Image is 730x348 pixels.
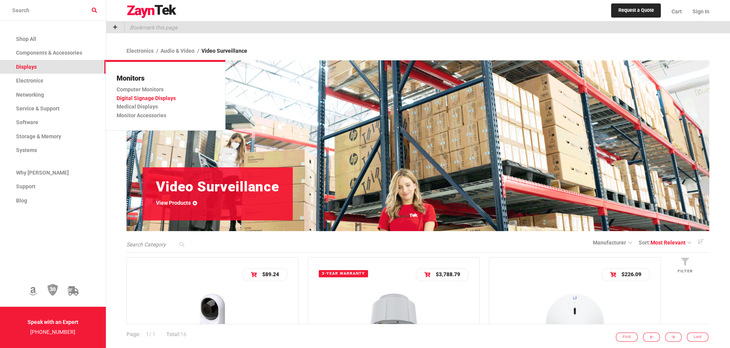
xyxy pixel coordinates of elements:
a: [PHONE_NUMBER] [30,329,75,335]
a: Monitors [117,73,208,84]
a: Request a Quote [611,3,661,18]
a: Sort: [639,238,691,247]
a: Cart [666,2,687,21]
p: $89.24 [262,270,279,280]
span: Components & Accessories [16,50,82,56]
span: Service & Support [16,105,60,112]
strong: Page: [127,332,141,338]
a: manufacturer [593,240,632,246]
span: Cart [672,8,682,15]
p: Bookmark this page [125,21,177,33]
span: Software [16,119,38,125]
img: 30 Day Return Policy [47,283,58,296]
span: Systems [16,147,37,153]
span: Displays [16,64,37,70]
a: Sign In [687,2,709,21]
a: Descending [691,236,710,247]
span: Electronics [16,78,43,84]
a: Electronics [127,48,161,54]
span: 1 [146,332,149,338]
a: Monitor Accessories [117,111,208,120]
span: Support [16,183,36,189]
span: Blog [16,197,27,204]
a: View Products [156,199,197,207]
a: Computer Monitors [117,85,208,94]
img: logo [127,5,177,18]
span: Why [PERSON_NAME] [16,170,69,176]
p: Filter [666,267,704,275]
strong: Total: [166,332,180,338]
span: Storage & Memory [16,133,61,139]
a: Medical Displays [117,102,208,111]
h1: Video Surveillance [156,181,279,193]
span: 3-year warranty [319,270,368,277]
p: $3,788.79 [436,270,460,280]
input: Search Category [127,241,188,249]
a: Audio & Video [161,48,201,54]
span: Most Relevant [651,240,686,246]
p: / 1 [127,325,161,345]
p: 16 [161,325,192,345]
p: $226.09 [621,270,641,280]
strong: Speak with an Expert [28,319,78,325]
span: Shop All [16,36,36,42]
a: Digital Signage Displays [117,94,208,102]
span: Networking [16,92,44,98]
